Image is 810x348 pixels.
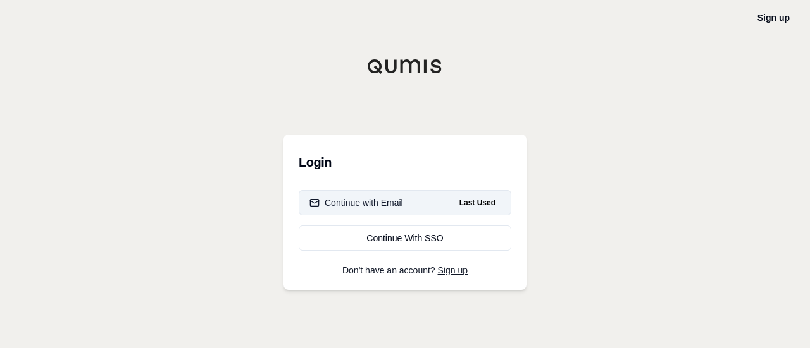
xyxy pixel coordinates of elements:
[309,232,501,244] div: Continue With SSO
[438,265,468,275] a: Sign up
[299,150,511,175] h3: Login
[299,190,511,215] button: Continue with EmailLast Used
[757,13,790,23] a: Sign up
[299,225,511,251] a: Continue With SSO
[454,195,501,210] span: Last Used
[299,266,511,275] p: Don't have an account?
[367,59,443,74] img: Qumis
[309,196,403,209] div: Continue with Email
